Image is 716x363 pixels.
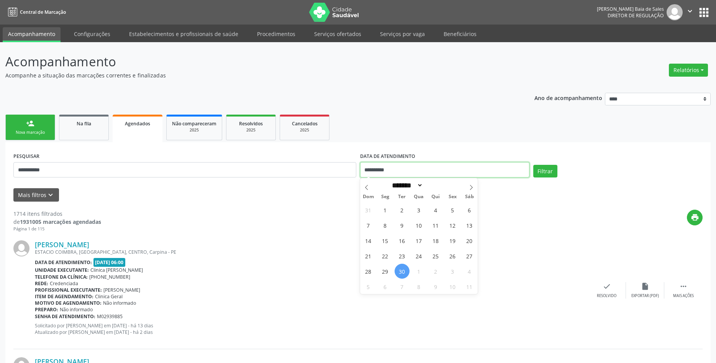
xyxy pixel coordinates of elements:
div: de [13,218,101,226]
span: Setembro 21, 2025 [361,248,376,263]
div: 2025 [285,127,324,133]
button: Mais filtroskeyboard_arrow_down [13,188,59,202]
span: Setembro 6, 2025 [462,202,477,217]
span: Setembro 17, 2025 [411,233,426,248]
span: Outubro 4, 2025 [462,264,477,279]
b: Preparo: [35,306,58,313]
span: Setembro 18, 2025 [428,233,443,248]
span: Setembro 10, 2025 [411,218,426,233]
span: Setembro 11, 2025 [428,218,443,233]
a: [PERSON_NAME] [35,240,89,249]
span: Outubro 7, 2025 [395,279,410,294]
button:  [683,4,697,20]
span: Qui [427,194,444,199]
span: Sex [444,194,461,199]
div: person_add [26,119,34,128]
span: Outubro 10, 2025 [445,279,460,294]
i: print [691,213,699,222]
span: Setembro 3, 2025 [411,202,426,217]
a: Central de Marcação [5,6,66,18]
span: Não informado [103,300,136,306]
span: Clinica Geral [95,293,123,300]
button: Filtrar [533,165,557,178]
span: Agendados [125,120,150,127]
p: Solicitado por [PERSON_NAME] em [DATE] - há 13 dias Atualizado por [PERSON_NAME] em [DATE] - há 2... [35,322,588,335]
span: Setembro 12, 2025 [445,218,460,233]
span: Outubro 11, 2025 [462,279,477,294]
span: Na fila [77,120,91,127]
span: Setembro 9, 2025 [395,218,410,233]
span: Setembro 14, 2025 [361,233,376,248]
a: Acompanhamento [3,27,61,42]
span: Setembro 15, 2025 [378,233,393,248]
b: Rede: [35,280,48,287]
p: Acompanhe a situação das marcações correntes e finalizadas [5,71,499,79]
p: Acompanhamento [5,52,499,71]
a: Beneficiários [438,27,482,41]
span: Credenciada [50,280,78,287]
b: Telefone da clínica: [35,274,88,280]
div: Mais ações [673,293,694,299]
span: Dom [360,194,377,199]
p: Ano de acompanhamento [534,93,602,102]
span: Outubro 1, 2025 [411,264,426,279]
div: Nova marcação [11,130,49,135]
span: Setembro 7, 2025 [361,218,376,233]
i:  [679,282,688,291]
div: Resolvido [597,293,616,299]
span: Setembro 5, 2025 [445,202,460,217]
div: ESTACIO COIMBRA, [GEOGRAPHIC_DATA], CENTRO, Carpina - PE [35,249,588,255]
span: Não informado [60,306,93,313]
strong: 1931005 marcações agendadas [20,218,101,225]
span: Setembro 29, 2025 [378,264,393,279]
button: apps [697,6,711,19]
span: Ter [393,194,410,199]
span: Setembro 8, 2025 [378,218,393,233]
i: insert_drive_file [641,282,649,291]
span: Outubro 9, 2025 [428,279,443,294]
span: Agosto 31, 2025 [361,202,376,217]
span: Setembro 26, 2025 [445,248,460,263]
span: Setembro 28, 2025 [361,264,376,279]
b: Data de atendimento: [35,259,92,266]
span: Cancelados [292,120,318,127]
div: 2025 [172,127,216,133]
div: [PERSON_NAME] Baia de Sales [597,6,664,12]
span: Setembro 22, 2025 [378,248,393,263]
span: Outubro 6, 2025 [378,279,393,294]
b: Motivo de agendamento: [35,300,102,306]
span: Qua [410,194,427,199]
div: Exportar (PDF) [631,293,659,299]
a: Estabelecimentos e profissionais de saúde [124,27,244,41]
span: [PERSON_NAME] [103,287,140,293]
span: M02939885 [97,313,123,320]
i:  [686,7,694,15]
a: Configurações [69,27,116,41]
span: Outubro 8, 2025 [411,279,426,294]
label: DATA DE ATENDIMENTO [360,150,415,162]
div: Página 1 de 115 [13,226,101,232]
a: Procedimentos [252,27,301,41]
b: Profissional executante: [35,287,102,293]
span: Resolvidos [239,120,263,127]
i: keyboard_arrow_down [46,191,55,199]
select: Month [390,181,423,189]
span: Outubro 2, 2025 [428,264,443,279]
img: img [667,4,683,20]
a: Serviços por vaga [375,27,430,41]
span: Setembro 24, 2025 [411,248,426,263]
div: 1714 itens filtrados [13,210,101,218]
span: Setembro 30, 2025 [395,264,410,279]
span: Sáb [461,194,478,199]
span: Diretor de regulação [608,12,664,19]
button: Relatórios [669,64,708,77]
span: Setembro 13, 2025 [462,218,477,233]
div: 2025 [232,127,270,133]
i: check [603,282,611,291]
b: Item de agendamento: [35,293,93,300]
span: Setembro 27, 2025 [462,248,477,263]
span: Setembro 1, 2025 [378,202,393,217]
img: img [13,240,29,256]
span: [DATE] 06:00 [93,258,126,267]
span: Setembro 2, 2025 [395,202,410,217]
